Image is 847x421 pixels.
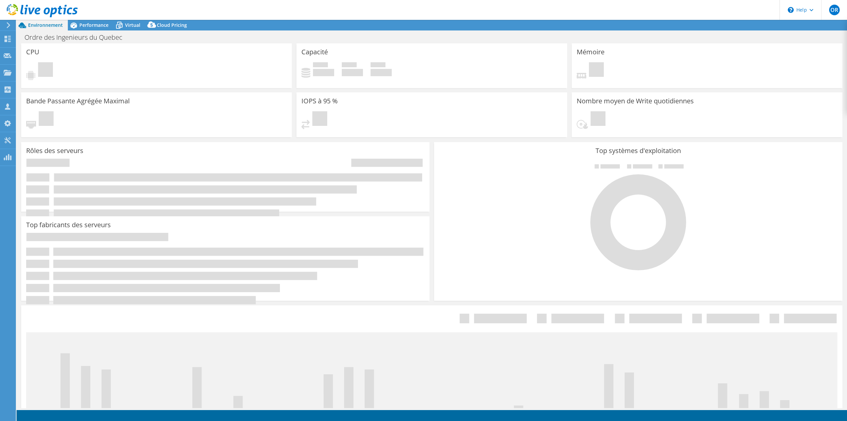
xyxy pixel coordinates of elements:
svg: \n [788,7,794,13]
span: En attente [591,111,605,128]
h3: Mémoire [577,48,604,56]
h3: Nombre moyen de Write quotidiennes [577,97,694,105]
span: Environnement [28,22,63,28]
h4: 0 Gio [342,69,363,76]
span: Cloud Pricing [157,22,187,28]
span: OR [829,5,840,15]
h4: 0 Gio [313,69,334,76]
span: En attente [38,62,53,79]
h4: 0 Gio [371,69,392,76]
h3: Bande Passante Agrégée Maximal [26,97,130,105]
h3: Top fabricants des serveurs [26,221,111,229]
h3: IOPS à 95 % [301,97,338,105]
h3: Capacité [301,48,328,56]
span: En attente [589,62,604,79]
span: En attente [39,111,54,128]
h3: CPU [26,48,39,56]
span: Performance [79,22,109,28]
span: Virtual [125,22,140,28]
span: En attente [312,111,327,128]
span: Espace libre [342,62,357,69]
span: Utilisé [313,62,328,69]
h3: Rôles des serveurs [26,147,83,154]
span: Total [371,62,385,69]
h1: Ordre des Ingenieurs du Quebec [22,34,133,41]
h3: Top systèmes d'exploitation [439,147,837,154]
